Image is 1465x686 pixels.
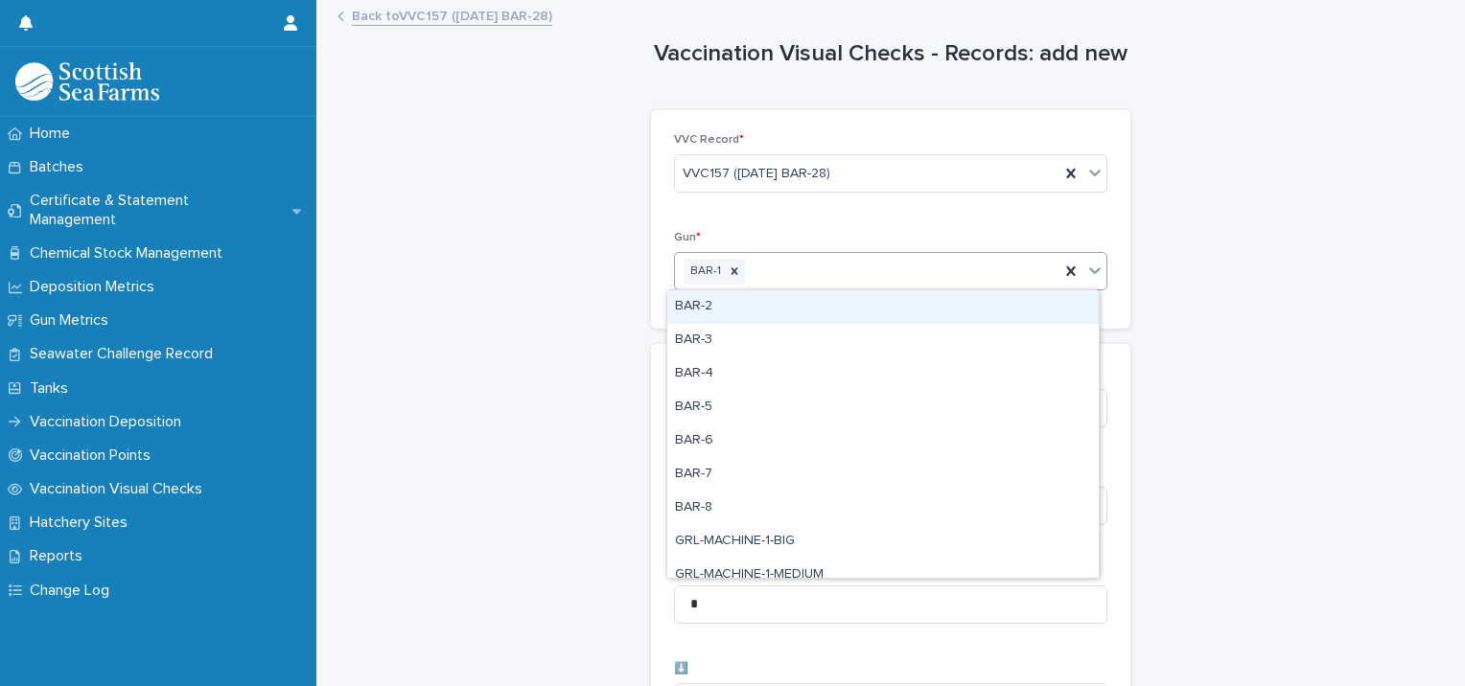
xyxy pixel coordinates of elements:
[667,357,1099,391] div: BAR-4
[22,158,99,176] p: Batches
[667,525,1099,559] div: GRL-MACHINE-1-BIG
[22,192,292,228] p: Certificate & Statement Management
[685,259,724,285] div: BAR-1
[22,345,228,363] p: Seawater Challenge Record
[22,547,98,565] p: Reports
[651,40,1130,68] h1: Vaccination Visual Checks - Records: add new
[22,446,166,465] p: Vaccination Points
[352,4,552,26] a: Back toVVC157 ([DATE] BAR-28)
[22,480,218,498] p: Vaccination Visual Checks
[22,379,83,398] p: Tanks
[667,290,1099,324] div: BAR-2
[22,125,85,143] p: Home
[667,324,1099,357] div: BAR-3
[15,62,159,101] img: uOABhIYSsOPhGJQdTwEw
[674,232,701,243] span: Gun
[683,164,830,184] span: VVC157 ([DATE] BAR-28)
[22,413,197,431] p: Vaccination Deposition
[674,134,744,146] span: VVC Record
[667,559,1099,592] div: GRL-MACHINE-1-MEDIUM
[22,514,143,532] p: Hatchery Sites
[22,582,125,600] p: Change Log
[667,424,1099,458] div: BAR-6
[667,391,1099,424] div: BAR-5
[22,278,170,296] p: Deposition Metrics
[22,244,238,263] p: Chemical Stock Management
[22,311,124,330] p: Gun Metrics
[674,663,688,675] span: ⬇️
[667,458,1099,492] div: BAR-7
[667,492,1099,525] div: BAR-8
